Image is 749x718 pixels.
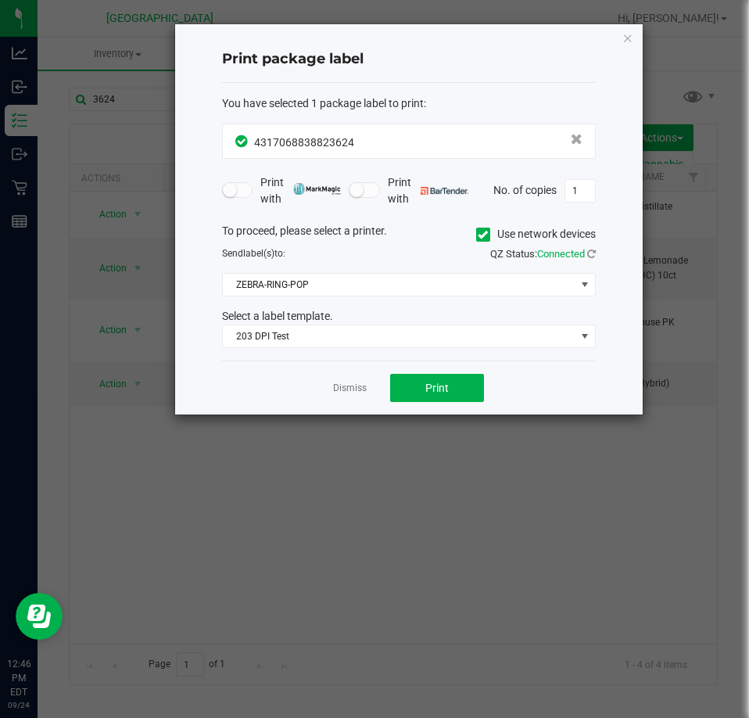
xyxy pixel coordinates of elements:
span: You have selected 1 package label to print [222,97,424,109]
span: Print [425,382,449,394]
span: In Sync [235,133,250,149]
div: To proceed, please select a printer. [210,223,607,246]
a: Dismiss [333,382,367,395]
h4: Print package label [222,49,596,70]
span: 203 DPI Test [223,325,575,347]
span: Connected [537,248,585,260]
span: No. of copies [493,183,557,196]
span: QZ Status: [490,248,596,260]
iframe: Resource center [16,593,63,640]
button: Print [390,374,484,402]
span: 4317068838823624 [254,136,354,149]
div: : [222,95,596,112]
span: ZEBRA-RING-POP [223,274,575,296]
img: bartender.png [421,187,468,195]
div: Select a label template. [210,308,607,325]
span: label(s) [243,248,274,259]
span: Send to: [222,248,285,259]
span: Print with [388,174,468,207]
span: Print with [260,174,341,207]
label: Use network devices [476,226,596,242]
img: mark_magic_cybra.png [293,183,341,195]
